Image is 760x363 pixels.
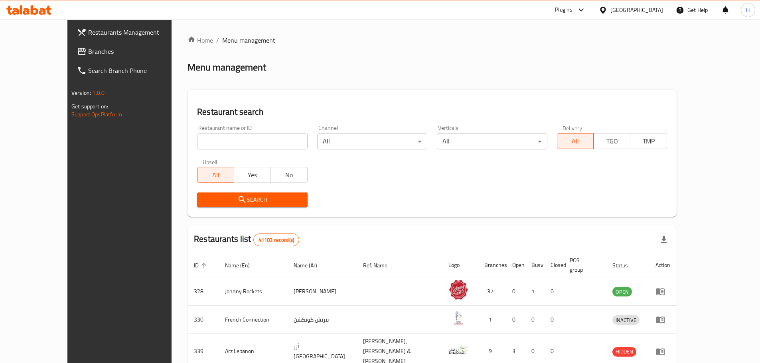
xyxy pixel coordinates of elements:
span: Version: [71,88,91,98]
input: Search for restaurant name or ID.. [197,133,307,149]
td: 0 [544,277,563,306]
span: INACTIVE [612,316,640,325]
img: Arz Lebanon [448,340,468,360]
td: [PERSON_NAME] [287,277,357,306]
th: Open [506,253,525,277]
span: Status [612,261,638,270]
td: 0 [506,277,525,306]
span: TGO [597,135,627,147]
span: Search Branch Phone [88,66,188,75]
label: Delivery [563,125,582,131]
span: HIDDEN [612,347,636,356]
label: Upsell [203,159,217,165]
td: 0 [544,306,563,334]
div: Export file [654,230,673,249]
div: All [437,133,547,149]
a: Support.OpsPlatform [71,109,122,120]
a: Search Branch Phone [71,61,194,80]
div: Total records count [253,233,299,246]
td: Johnny Rockets [219,277,287,306]
td: 37 [478,277,506,306]
h2: Restaurants list [194,233,299,246]
span: Search [203,195,301,205]
img: Johnny Rockets [448,280,468,300]
th: Branches [478,253,506,277]
button: Yes [234,167,271,183]
td: 1 [478,306,506,334]
span: ID [194,261,209,270]
span: Restaurants Management [88,27,188,37]
td: فرنش كونكشن [287,306,357,334]
li: / [216,35,219,45]
button: No [270,167,308,183]
span: Menu management [222,35,275,45]
td: 0 [525,306,544,334]
span: Get support on: [71,101,108,112]
div: Menu [655,315,670,324]
span: No [274,169,304,181]
td: 330 [188,306,219,334]
td: 328 [188,277,219,306]
span: H [746,6,750,14]
div: Menu [655,286,670,296]
div: [GEOGRAPHIC_DATA] [610,6,663,14]
span: POS group [570,255,596,275]
td: 1 [525,277,544,306]
div: Plugins [555,5,572,15]
button: All [557,133,594,149]
h2: Restaurant search [197,106,667,118]
div: Menu [655,347,670,356]
div: INACTIVE [612,315,640,325]
td: 0 [506,306,525,334]
img: French Connection [448,308,468,328]
span: All [201,169,231,181]
button: TMP [630,133,667,149]
span: 41103 record(s) [254,236,299,244]
span: TMP [634,135,664,147]
a: Home [188,35,213,45]
span: All [561,135,591,147]
h2: Menu management [188,61,266,74]
th: Logo [442,253,478,277]
button: Search [197,192,307,207]
div: HIDDEN [612,347,636,357]
nav: breadcrumb [188,35,677,45]
div: All [317,133,427,149]
button: TGO [593,133,630,149]
span: Name (En) [225,261,260,270]
span: Name (Ar) [294,261,328,270]
span: Yes [237,169,268,181]
span: Branches [88,47,188,56]
a: Restaurants Management [71,23,194,42]
th: Busy [525,253,544,277]
th: Closed [544,253,563,277]
td: French Connection [219,306,287,334]
span: OPEN [612,287,632,296]
th: Action [649,253,677,277]
span: 1.0.0 [92,88,105,98]
span: Ref. Name [363,261,398,270]
button: All [197,167,234,183]
a: Branches [71,42,194,61]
